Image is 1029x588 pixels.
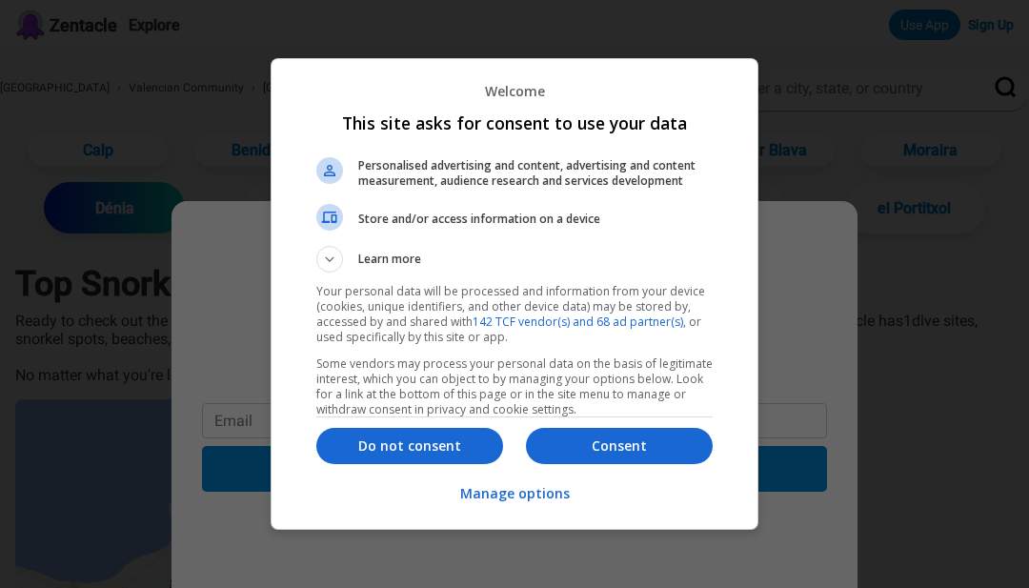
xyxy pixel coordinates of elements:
[473,314,683,330] a: 142 TCF vendor(s) and 68 ad partner(s)
[316,428,503,464] button: Do not consent
[526,428,713,464] button: Consent
[316,82,713,100] p: Welcome
[316,356,713,417] p: Some vendors may process your personal data on the basis of legitimate interest, which you can ob...
[526,436,713,456] p: Consent
[460,484,570,503] p: Manage options
[358,158,713,189] span: Personalised advertising and content, advertising and content measurement, audience research and ...
[358,251,421,273] span: Learn more
[316,246,713,273] button: Learn more
[316,436,503,456] p: Do not consent
[358,212,713,227] span: Store and/or access information on a device
[460,474,570,515] button: Manage options
[271,58,758,531] div: This site asks for consent to use your data
[316,284,713,345] p: Your personal data will be processed and information from your device (cookies, unique identifier...
[316,112,713,134] h1: This site asks for consent to use your data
